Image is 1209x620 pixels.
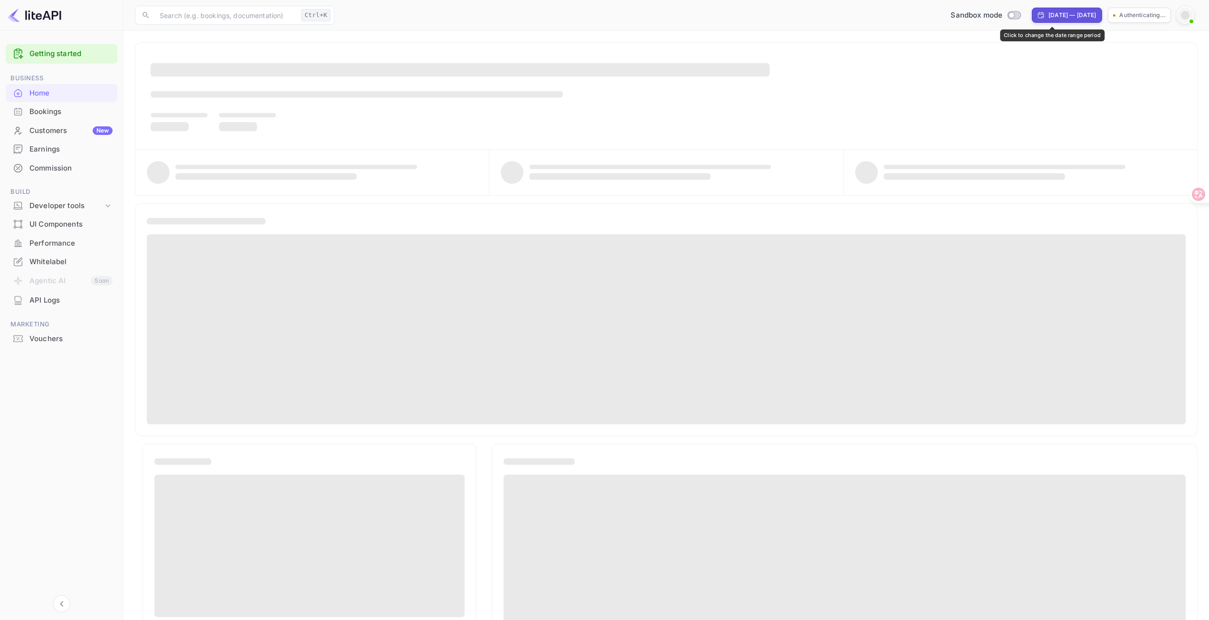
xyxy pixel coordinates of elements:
[29,238,113,249] div: Performance
[1119,11,1166,19] p: Authenticating...
[154,6,297,25] input: Search (e.g. bookings, documentation)
[6,159,117,178] div: Commission
[951,10,1002,21] span: Sandbox mode
[1000,29,1104,41] div: Click to change the date range period
[6,198,117,214] div: Developer tools
[93,126,113,135] div: New
[6,84,117,103] div: Home
[29,200,103,211] div: Developer tools
[6,84,117,102] a: Home
[29,334,113,344] div: Vouchers
[301,9,331,21] div: Ctrl+K
[29,48,113,59] a: Getting started
[8,8,61,23] img: LiteAPI logo
[6,319,117,330] span: Marketing
[1032,8,1102,23] div: Click to change the date range period
[6,103,117,120] a: Bookings
[29,88,113,99] div: Home
[1048,11,1096,19] div: [DATE] — [DATE]
[6,291,117,309] a: API Logs
[947,10,1024,21] div: Switch to Production mode
[6,215,117,234] div: UI Components
[6,44,117,64] div: Getting started
[6,122,117,140] div: CustomersNew
[6,330,117,347] a: Vouchers
[29,144,113,155] div: Earnings
[6,122,117,139] a: CustomersNew
[6,73,117,84] span: Business
[6,140,117,159] div: Earnings
[6,215,117,233] a: UI Components
[6,234,117,253] div: Performance
[6,140,117,158] a: Earnings
[6,253,117,270] a: Whitelabel
[29,163,113,174] div: Commission
[6,187,117,197] span: Build
[53,595,70,612] button: Collapse navigation
[6,103,117,121] div: Bookings
[29,106,113,117] div: Bookings
[6,291,117,310] div: API Logs
[6,234,117,252] a: Performance
[29,125,113,136] div: Customers
[29,257,113,267] div: Whitelabel
[29,295,113,306] div: API Logs
[6,253,117,271] div: Whitelabel
[6,330,117,348] div: Vouchers
[6,159,117,177] a: Commission
[29,219,113,230] div: UI Components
